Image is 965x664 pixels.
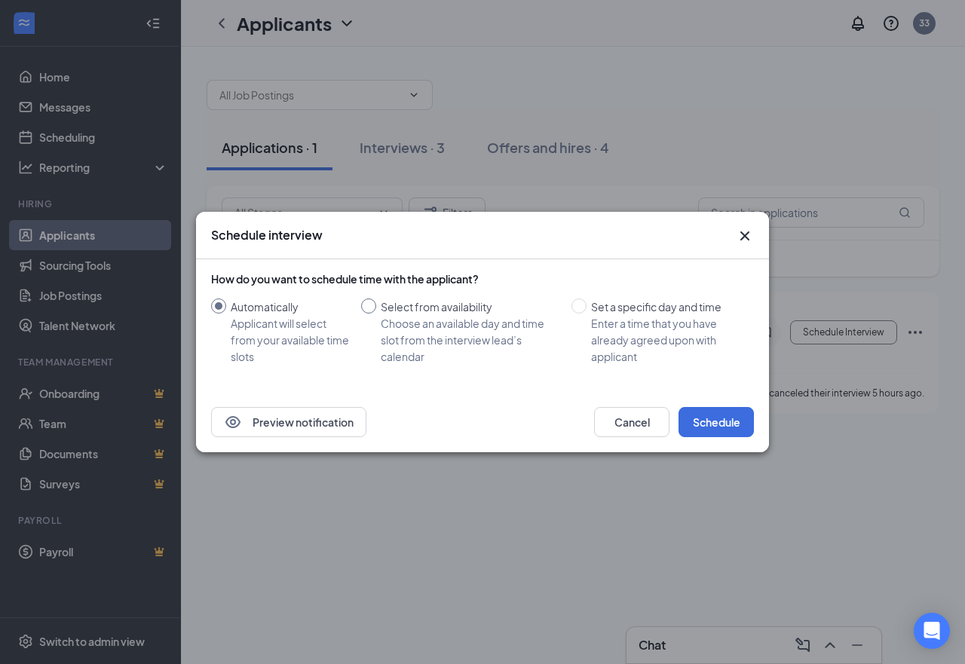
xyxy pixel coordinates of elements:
div: Select from availability [381,298,559,315]
div: How do you want to schedule time with the applicant? [211,271,754,286]
svg: Eye [224,413,242,431]
button: Close [736,227,754,245]
div: Automatically [231,298,349,315]
button: Schedule [679,407,754,437]
div: Choose an available day and time slot from the interview lead’s calendar [381,315,559,365]
svg: Cross [736,227,754,245]
div: Set a specific day and time [591,298,742,315]
button: Cancel [594,407,669,437]
div: Applicant will select from your available time slots [231,315,349,365]
h3: Schedule interview [211,227,323,243]
div: Open Intercom Messenger [914,613,950,649]
button: EyePreview notification [211,407,366,437]
div: Enter a time that you have already agreed upon with applicant [591,315,742,365]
